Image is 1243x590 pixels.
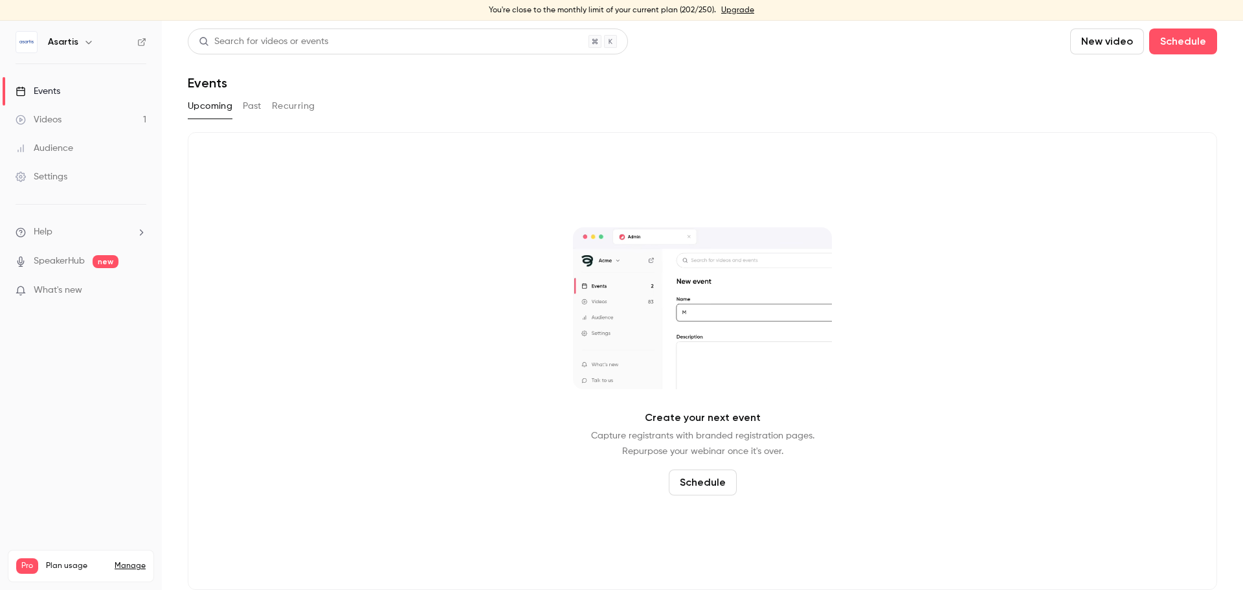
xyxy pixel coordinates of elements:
[1070,28,1144,54] button: New video
[16,142,73,155] div: Audience
[16,170,67,183] div: Settings
[16,558,38,574] span: Pro
[16,32,37,52] img: Asartis
[16,113,62,126] div: Videos
[669,470,737,495] button: Schedule
[131,285,146,297] iframe: Noticeable Trigger
[48,36,78,49] h6: Asartis
[721,5,754,16] a: Upgrade
[188,96,232,117] button: Upcoming
[46,561,107,571] span: Plan usage
[199,35,328,49] div: Search for videos or events
[93,255,118,268] span: new
[1149,28,1217,54] button: Schedule
[16,85,60,98] div: Events
[272,96,315,117] button: Recurring
[591,428,814,459] p: Capture registrants with branded registration pages. Repurpose your webinar once it's over.
[34,284,82,297] span: What's new
[34,255,85,268] a: SpeakerHub
[34,225,52,239] span: Help
[645,410,761,425] p: Create your next event
[16,225,146,239] li: help-dropdown-opener
[115,561,146,571] a: Manage
[243,96,262,117] button: Past
[188,75,227,91] h1: Events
